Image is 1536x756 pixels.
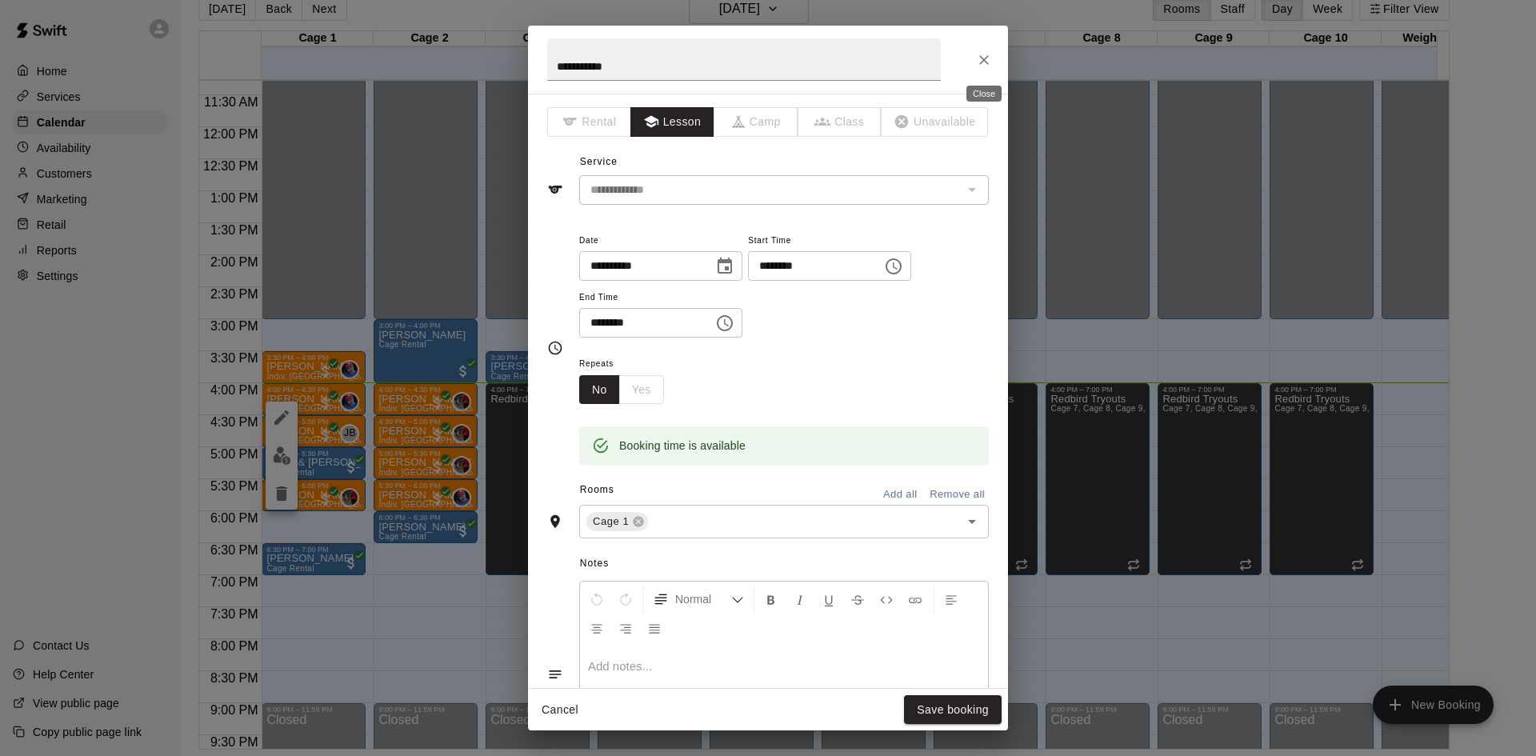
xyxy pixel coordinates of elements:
button: Formatting Options [646,585,750,614]
div: Close [966,86,1002,102]
button: Justify Align [641,614,668,642]
button: Format Underline [815,585,842,614]
span: The type of an existing booking cannot be changed [714,107,798,137]
button: Center Align [583,614,610,642]
button: Left Align [938,585,965,614]
svg: Service [547,182,563,198]
span: Repeats [579,354,677,375]
span: The type of an existing booking cannot be changed [798,107,882,137]
button: Cancel [534,695,586,725]
button: Format Bold [758,585,785,614]
button: Format Italics [786,585,814,614]
button: Redo [612,585,639,614]
button: Undo [583,585,610,614]
button: Choose time, selected time is 4:00 PM [878,250,910,282]
button: Close [970,46,998,74]
div: outlined button group [579,375,664,405]
svg: Notes [547,666,563,682]
button: Remove all [926,482,989,507]
button: Save booking [904,695,1002,725]
span: Start Time [748,230,911,252]
div: The service of an existing booking cannot be changed [579,175,989,205]
button: Add all [874,482,926,507]
span: Notes [580,551,989,577]
span: End Time [579,287,742,309]
button: No [579,375,620,405]
button: Lesson [630,107,714,137]
span: Cage 1 [586,514,635,530]
span: Normal [675,591,731,607]
svg: Rooms [547,514,563,530]
div: Booking time is available [619,431,746,460]
span: Service [580,156,618,167]
span: Date [579,230,742,252]
button: Insert Link [902,585,929,614]
button: Format Strikethrough [844,585,871,614]
button: Open [961,510,983,533]
button: Choose date, selected date is Aug 18, 2025 [709,250,741,282]
span: Rooms [580,484,614,495]
button: Right Align [612,614,639,642]
button: Insert Code [873,585,900,614]
div: Cage 1 [586,512,648,531]
svg: Timing [547,340,563,356]
button: Choose time, selected time is 4:30 PM [709,307,741,339]
span: The type of an existing booking cannot be changed [547,107,631,137]
span: The type of an existing booking cannot be changed [882,107,989,137]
